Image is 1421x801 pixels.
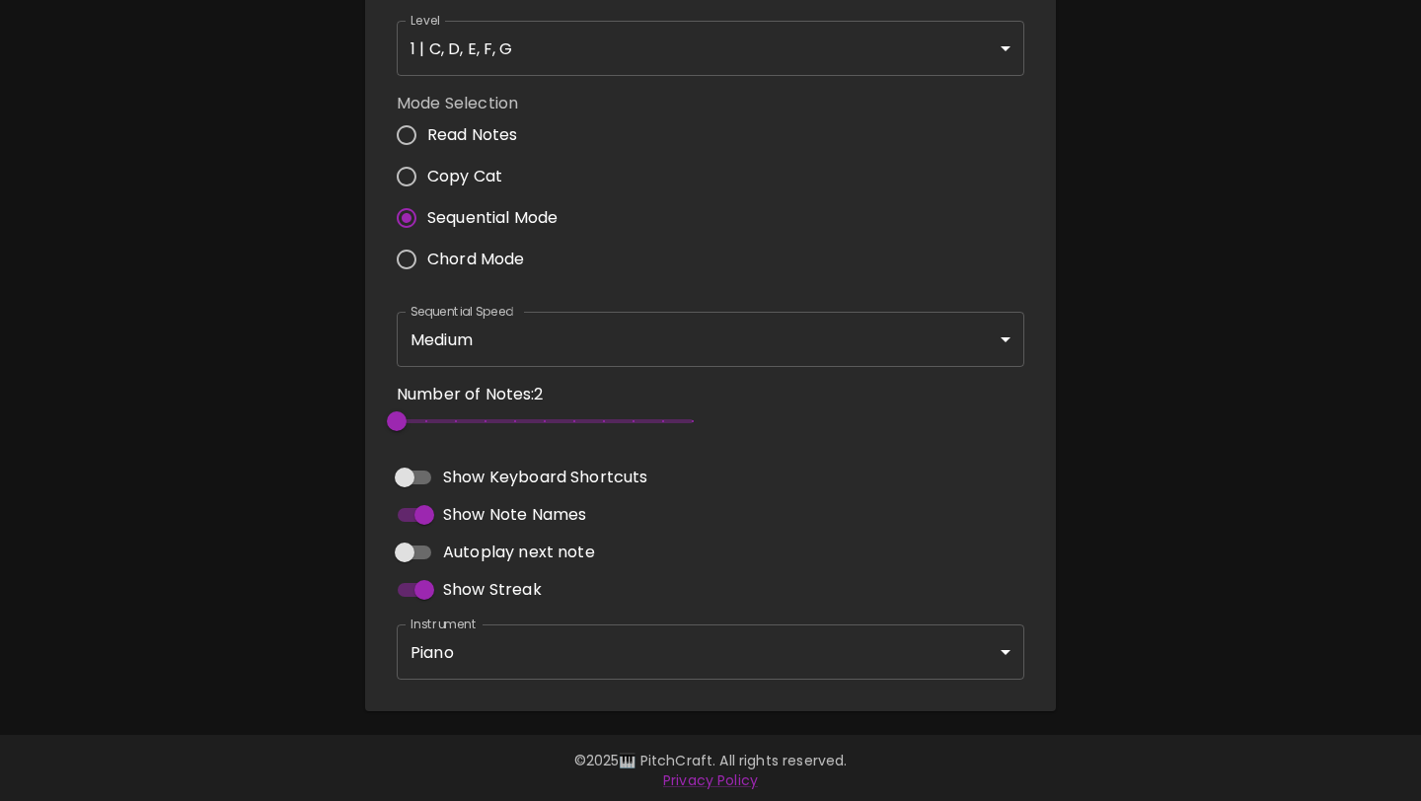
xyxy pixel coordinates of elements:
[397,624,1024,680] div: Piano
[663,770,758,790] a: Privacy Policy
[427,206,558,230] span: Sequential Mode
[427,165,502,188] span: Copy Cat
[397,312,1024,367] div: Medium
[443,541,595,564] span: Autoplay next note
[142,751,1279,770] p: © 2025 🎹 PitchCraft. All rights reserved.
[427,123,518,147] span: Read Notes
[411,303,513,320] label: Sequential Speed
[443,578,542,602] span: Show Streak
[411,616,477,632] label: Instrument
[397,21,1024,76] div: 1 | C, D, E, F, G
[443,466,647,489] span: Show Keyboard Shortcuts
[411,12,441,29] label: Level
[443,503,586,527] span: Show Note Names
[427,248,525,271] span: Chord Mode
[397,92,573,114] label: Mode Selection
[397,383,693,406] p: Number of Notes: 2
